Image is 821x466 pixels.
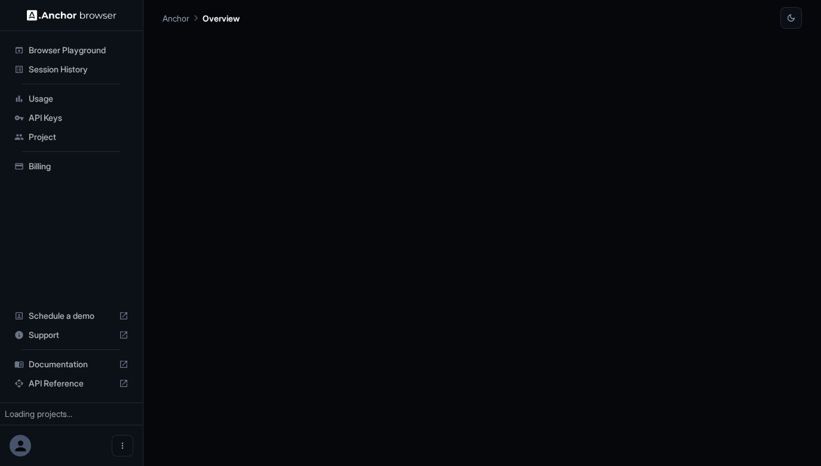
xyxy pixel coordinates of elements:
[163,12,189,25] p: Anchor
[5,408,138,420] div: Loading projects...
[10,89,133,108] div: Usage
[10,127,133,147] div: Project
[10,306,133,325] div: Schedule a demo
[29,63,128,75] span: Session History
[29,93,128,105] span: Usage
[29,310,114,322] span: Schedule a demo
[29,377,114,389] span: API Reference
[29,329,114,341] span: Support
[29,160,128,172] span: Billing
[27,10,117,21] img: Anchor Logo
[10,374,133,393] div: API Reference
[10,325,133,345] div: Support
[112,435,133,456] button: Open menu
[10,108,133,127] div: API Keys
[29,44,128,56] span: Browser Playground
[163,11,240,25] nav: breadcrumb
[29,112,128,124] span: API Keys
[29,358,114,370] span: Documentation
[10,41,133,60] div: Browser Playground
[10,60,133,79] div: Session History
[10,355,133,374] div: Documentation
[203,12,240,25] p: Overview
[29,131,128,143] span: Project
[10,157,133,176] div: Billing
